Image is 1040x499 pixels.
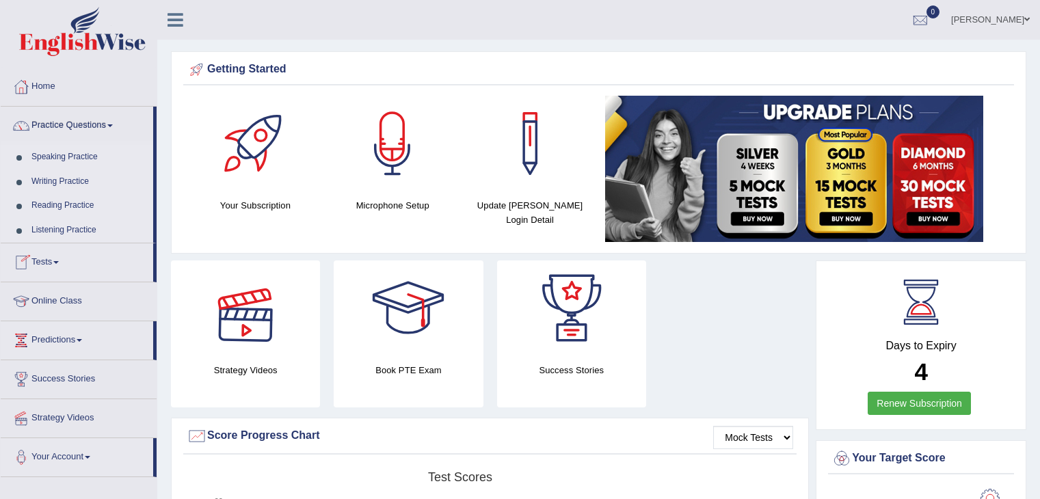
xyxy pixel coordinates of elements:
[25,218,153,243] a: Listening Practice
[1,399,157,433] a: Strategy Videos
[1,321,153,355] a: Predictions
[831,340,1011,352] h4: Days to Expiry
[1,360,157,394] a: Success Stories
[831,448,1011,469] div: Your Target Score
[334,363,483,377] h4: Book PTE Exam
[914,358,927,385] b: 4
[428,470,492,484] tspan: Test scores
[1,438,153,472] a: Your Account
[868,392,971,415] a: Renew Subscription
[25,170,153,194] a: Writing Practice
[25,145,153,170] a: Speaking Practice
[25,193,153,218] a: Reading Practice
[331,198,455,213] h4: Microphone Setup
[187,59,1011,80] div: Getting Started
[468,198,592,227] h4: Update [PERSON_NAME] Login Detail
[171,363,320,377] h4: Strategy Videos
[1,243,153,278] a: Tests
[1,282,157,316] a: Online Class
[1,68,157,102] a: Home
[1,107,153,141] a: Practice Questions
[926,5,940,18] span: 0
[497,363,646,377] h4: Success Stories
[605,96,983,242] img: small5.jpg
[187,426,793,446] div: Score Progress Chart
[194,198,317,213] h4: Your Subscription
